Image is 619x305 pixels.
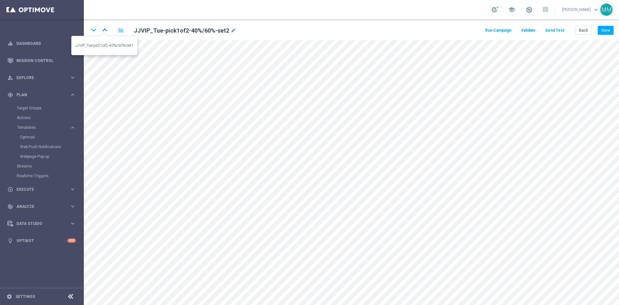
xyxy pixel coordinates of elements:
i: lightbulb [7,238,13,244]
span: Explore [16,76,70,80]
button: folder [117,25,125,36]
button: Back [575,26,592,35]
button: Templates keyboard_arrow_right [17,125,76,130]
div: Target Groups [17,103,83,113]
a: Realtime Triggers [17,173,67,178]
i: keyboard_arrow_up [100,25,110,35]
span: Analyze [16,205,70,208]
a: Dashboard [16,35,76,52]
a: Webpage Pop-up [20,154,67,159]
i: folder [118,26,124,34]
button: equalizer Dashboard [7,41,76,46]
a: Streams [17,164,67,169]
button: Save [598,26,614,35]
i: equalizer [7,41,13,46]
i: play_circle_outline [7,187,13,192]
a: Target Groups [17,106,67,111]
div: Plan [7,92,70,98]
a: Optibot [16,232,67,249]
button: Send Test [544,26,565,35]
a: Actions [17,115,67,120]
button: Mission Control [7,58,76,63]
div: Templates [17,123,83,161]
span: school [508,6,515,13]
a: [PERSON_NAME]keyboard_arrow_down [561,5,600,15]
div: Realtime Triggers [17,171,83,181]
h2: JJVIP_Tue-pick1of2-40%/60%-set2 [134,27,229,35]
span: Plan [16,93,70,97]
a: Web Push Notifications [20,144,67,149]
button: person_search Explore keyboard_arrow_right [7,75,76,80]
i: mode_edit [231,27,236,35]
button: Validate [520,26,536,35]
button: lightbulb Optibot +10 [7,238,76,243]
div: Web Push Notifications [20,142,83,152]
div: Webpage Pop-up [20,152,83,161]
div: Data Studio [7,221,70,227]
button: gps_fixed Plan keyboard_arrow_right [7,92,76,97]
button: Run Campaign [484,26,512,35]
span: Execute [16,188,70,191]
button: Data Studio keyboard_arrow_right [7,221,76,226]
div: Mission Control [7,52,76,69]
i: gps_fixed [7,92,13,98]
div: Templates [17,126,70,129]
a: Mission Control [16,52,76,69]
i: keyboard_arrow_down [89,25,99,35]
div: +10 [67,239,76,243]
div: Execute [7,187,70,192]
i: keyboard_arrow_right [70,125,76,131]
i: settings [6,294,12,300]
a: Optimail [20,135,67,140]
i: keyboard_arrow_right [70,203,76,209]
i: keyboard_arrow_right [70,186,76,192]
button: play_circle_outline Execute keyboard_arrow_right [7,187,76,192]
i: keyboard_arrow_right [70,75,76,81]
div: Actions [17,113,83,123]
div: Explore [7,75,70,81]
i: track_changes [7,204,13,209]
i: keyboard_arrow_right [70,92,76,98]
button: track_changes Analyze keyboard_arrow_right [7,204,76,209]
span: keyboard_arrow_down [593,6,600,13]
div: Analyze [7,204,70,209]
div: Dashboard [7,35,76,52]
span: Validate [521,28,535,33]
div: Streams [17,161,83,171]
div: Optibot [7,232,76,249]
div: MM [600,4,613,16]
i: keyboard_arrow_right [70,220,76,227]
a: Settings [15,295,35,299]
span: Data Studio [16,222,70,226]
span: Templates [17,126,63,129]
i: person_search [7,75,13,81]
div: Optimail [20,132,83,142]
